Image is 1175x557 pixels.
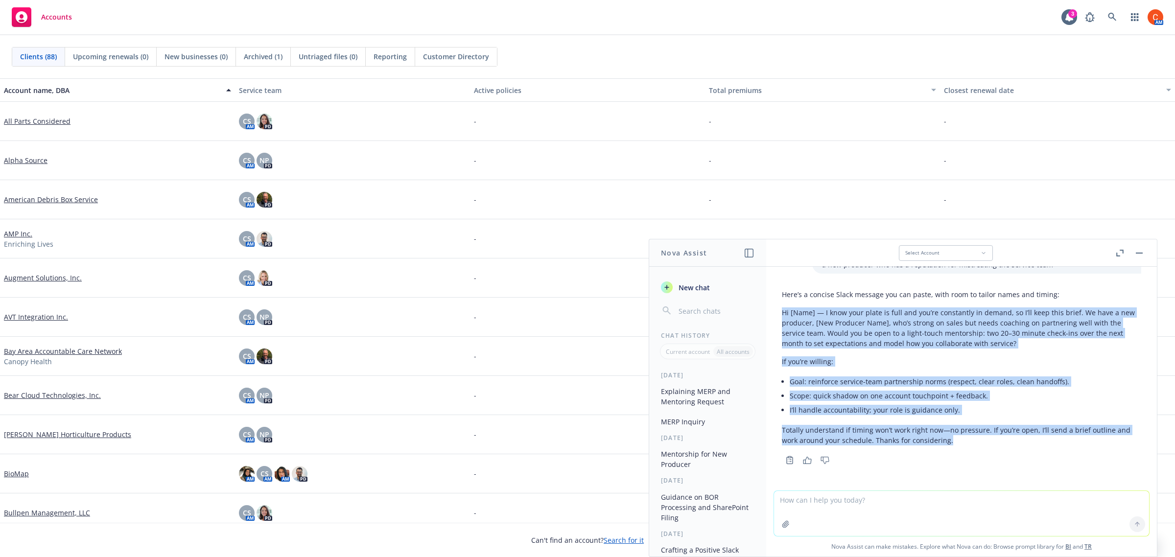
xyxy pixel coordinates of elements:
[243,429,251,440] span: CS
[474,273,476,283] span: -
[239,466,255,482] img: photo
[604,535,644,545] a: Search for it
[790,389,1141,403] li: Scope: quick shadow on one account touchpoint + feedback.
[940,78,1175,102] button: Closest renewal date
[259,312,269,322] span: NP
[4,273,82,283] a: Augment Solutions, Inc.
[257,270,272,286] img: photo
[677,304,754,318] input: Search chats
[423,51,489,62] span: Customer Directory
[259,155,269,165] span: NP
[4,356,52,367] span: Canopy Health
[474,390,476,400] span: -
[1084,542,1092,551] a: TR
[657,414,758,430] button: MERP Inquiry
[4,390,101,400] a: Bear Cloud Technologies, Inc.
[257,231,272,247] img: photo
[8,3,76,31] a: Accounts
[260,468,269,479] span: CS
[474,429,476,440] span: -
[709,233,711,244] span: -
[705,78,940,102] button: Total premiums
[782,307,1141,348] p: Hi [Name] — I know your plate is full and you’re constantly in demand, so I’ll keep this brief. W...
[257,114,272,129] img: photo
[1065,542,1071,551] a: BI
[243,116,251,126] span: CS
[474,85,701,95] div: Active policies
[257,348,272,364] img: photo
[649,331,766,340] div: Chat History
[944,194,946,205] span: -
[817,453,833,467] button: Thumbs down
[790,374,1141,389] li: Goal: reinforce service-team partnership norms (respect, clear roles, clean handoffs).
[709,85,925,95] div: Total premiums
[899,245,993,261] button: Select Account
[649,476,766,485] div: [DATE]
[657,489,758,526] button: Guidance on BOR Processing and SharePoint Filing
[4,85,220,95] div: Account name, DBA
[243,194,251,205] span: CS
[709,194,711,205] span: -
[944,233,946,244] span: -
[4,116,70,126] a: All Parts Considered
[4,155,47,165] a: Alpha Source
[243,351,251,361] span: CS
[470,78,705,102] button: Active policies
[905,250,940,256] span: Select Account
[374,51,407,62] span: Reporting
[1068,9,1077,18] div: 3
[243,233,251,244] span: CS
[531,535,644,545] span: Can't find an account?
[243,312,251,322] span: CS
[274,466,290,482] img: photo
[717,348,750,356] p: All accounts
[474,194,476,205] span: -
[259,390,269,400] span: NP
[4,346,122,356] a: Bay Area Accountable Care Network
[657,446,758,472] button: Mentorship for New Producer
[661,248,707,258] h1: Nova Assist
[782,289,1141,300] p: Here’s a concise Slack message you can paste, with room to tailor names and timing:
[1080,7,1100,27] a: Report a Bug
[474,116,476,126] span: -
[944,116,946,126] span: -
[20,51,57,62] span: Clients (88)
[944,85,1160,95] div: Closest renewal date
[677,282,710,293] span: New chat
[474,312,476,322] span: -
[4,194,98,205] a: American Debris Box Service
[4,239,53,249] span: Enriching Lives
[474,468,476,479] span: -
[243,390,251,400] span: CS
[474,508,476,518] span: -
[474,351,476,361] span: -
[243,155,251,165] span: CS
[1125,7,1145,27] a: Switch app
[790,403,1141,417] li: I’ll handle accountability; your role is guidance only.
[4,312,68,322] a: AVT Integration Inc.
[4,468,29,479] a: BioMap
[709,155,711,165] span: -
[73,51,148,62] span: Upcoming renewals (0)
[657,278,758,296] button: New chat
[257,192,272,208] img: photo
[474,155,476,165] span: -
[41,13,72,21] span: Accounts
[239,85,466,95] div: Service team
[944,155,946,165] span: -
[243,508,251,518] span: CS
[235,78,470,102] button: Service team
[649,530,766,538] div: [DATE]
[709,116,711,126] span: -
[244,51,282,62] span: Archived (1)
[4,229,32,239] a: AMP Inc.
[299,51,357,62] span: Untriaged files (0)
[474,233,476,244] span: -
[1103,7,1122,27] a: Search
[1148,9,1163,25] img: photo
[782,356,1141,367] p: If you’re willing:
[4,508,90,518] a: Bullpen Management, LLC
[292,466,307,482] img: photo
[243,273,251,283] span: CS
[666,348,710,356] p: Current account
